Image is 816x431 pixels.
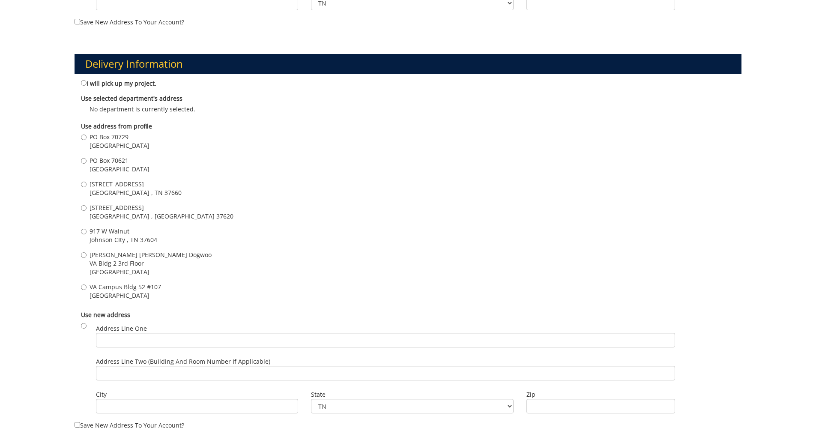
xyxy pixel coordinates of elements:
[81,284,87,290] input: VA Campus Bldg 52 #107 [GEOGRAPHIC_DATA]
[90,283,161,291] span: VA Campus Bldg 52 #107
[81,229,87,234] input: 917 W Walnut Johnson CIty , TN 37604
[75,422,80,428] input: Save new address to your account?
[81,105,735,114] p: No department is currently selected.
[96,399,299,413] input: City
[81,122,152,130] b: Use address from profile
[81,252,87,258] input: [PERSON_NAME] [PERSON_NAME] Dogwoo VA Bldg 2 3rd Floor [GEOGRAPHIC_DATA]
[90,236,157,244] span: Johnson CIty , TN 37604
[96,366,675,380] input: Address Line Two (Building and Room Number if applicable)
[81,182,87,187] input: [STREET_ADDRESS] [GEOGRAPHIC_DATA] , TN 37660
[75,19,80,24] input: Save new address to your account?
[90,165,149,174] span: [GEOGRAPHIC_DATA]
[311,390,514,399] label: State
[90,133,149,141] span: PO Box 70729
[81,135,87,140] input: PO Box 70729 [GEOGRAPHIC_DATA]
[75,54,742,74] h3: Delivery Information
[90,189,182,197] span: [GEOGRAPHIC_DATA] , TN 37660
[81,94,182,102] b: Use selected department's address
[526,390,675,399] label: Zip
[96,333,675,347] input: Address Line One
[96,357,675,380] label: Address Line Two (Building and Room Number if applicable)
[90,204,233,212] span: [STREET_ADDRESS]
[90,291,161,300] span: [GEOGRAPHIC_DATA]
[90,227,157,236] span: 917 W Walnut
[81,78,156,88] label: I will pick up my project.
[81,80,87,86] input: I will pick up my project.
[96,324,675,347] label: Address Line One
[96,390,299,399] label: City
[81,311,130,319] b: Use new address
[90,251,212,259] span: [PERSON_NAME] [PERSON_NAME] Dogwoo
[90,268,212,276] span: [GEOGRAPHIC_DATA]
[90,180,182,189] span: [STREET_ADDRESS]
[526,399,675,413] input: Zip
[81,158,87,164] input: PO Box 70621 [GEOGRAPHIC_DATA]
[90,212,233,221] span: [GEOGRAPHIC_DATA] , [GEOGRAPHIC_DATA] 37620
[90,141,149,150] span: [GEOGRAPHIC_DATA]
[81,205,87,211] input: [STREET_ADDRESS] [GEOGRAPHIC_DATA] , [GEOGRAPHIC_DATA] 37620
[90,259,212,268] span: VA Bldg 2 3rd Floor
[90,156,149,165] span: PO Box 70621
